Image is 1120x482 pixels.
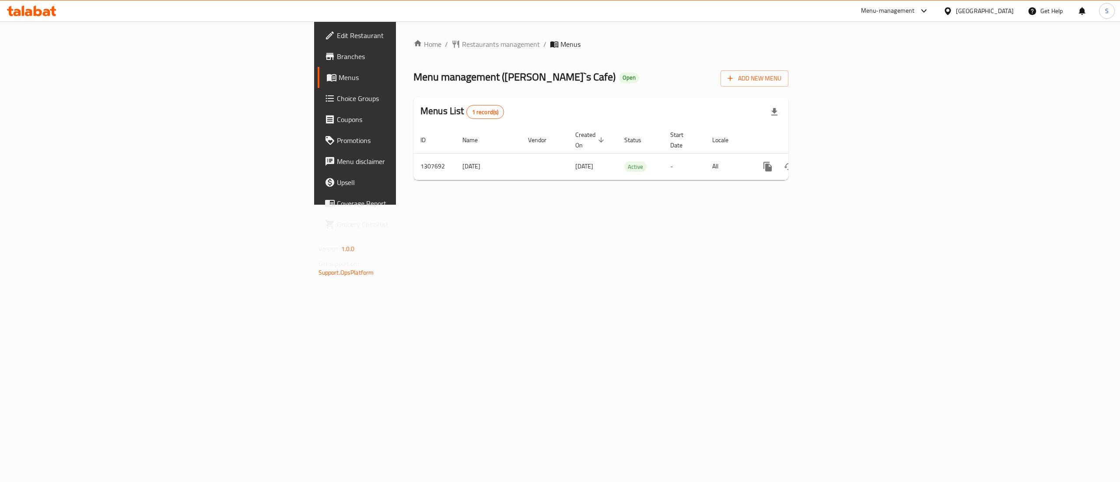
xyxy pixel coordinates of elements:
[337,135,494,146] span: Promotions
[413,67,616,87] span: Menu management ( [PERSON_NAME]`s Cafe )
[467,108,504,116] span: 1 record(s)
[337,177,494,188] span: Upsell
[337,93,494,104] span: Choice Groups
[318,193,501,214] a: Coverage Report
[318,67,501,88] a: Menus
[663,153,705,180] td: -
[318,130,501,151] a: Promotions
[337,219,494,230] span: Grocery Checklist
[624,162,647,172] span: Active
[318,243,340,255] span: Version:
[413,127,848,180] table: enhanced table
[956,6,1014,16] div: [GEOGRAPHIC_DATA]
[341,243,355,255] span: 1.0.0
[318,267,374,278] a: Support.OpsPlatform
[339,72,494,83] span: Menus
[861,6,915,16] div: Menu-management
[624,135,653,145] span: Status
[543,39,546,49] li: /
[575,129,607,150] span: Created On
[318,258,359,269] span: Get support on:
[420,105,504,119] h2: Menus List
[560,39,581,49] span: Menus
[528,135,558,145] span: Vendor
[318,172,501,193] a: Upsell
[624,161,647,172] div: Active
[705,153,750,180] td: All
[757,156,778,177] button: more
[318,46,501,67] a: Branches
[466,105,504,119] div: Total records count
[413,39,788,49] nav: breadcrumb
[420,135,437,145] span: ID
[778,156,799,177] button: Change Status
[318,214,501,235] a: Grocery Checklist
[318,88,501,109] a: Choice Groups
[670,129,695,150] span: Start Date
[337,114,494,125] span: Coupons
[337,198,494,209] span: Coverage Report
[712,135,740,145] span: Locale
[619,74,639,81] span: Open
[318,25,501,46] a: Edit Restaurant
[619,73,639,83] div: Open
[575,161,593,172] span: [DATE]
[728,73,781,84] span: Add New Menu
[1105,6,1109,16] span: S
[337,51,494,62] span: Branches
[721,70,788,87] button: Add New Menu
[750,127,848,154] th: Actions
[337,30,494,41] span: Edit Restaurant
[337,156,494,167] span: Menu disclaimer
[462,135,489,145] span: Name
[318,151,501,172] a: Menu disclaimer
[318,109,501,130] a: Coupons
[764,101,785,122] div: Export file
